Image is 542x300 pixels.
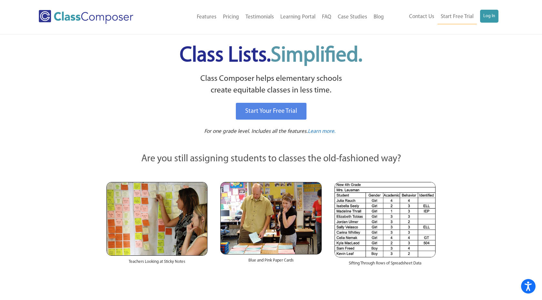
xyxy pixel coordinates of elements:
[106,256,207,271] div: Teachers Looking at Sticky Notes
[335,10,370,24] a: Case Studies
[220,10,242,24] a: Pricing
[277,10,319,24] a: Learning Portal
[335,257,436,273] div: Sifting Through Rows of Spreadsheet Data
[480,10,498,23] a: Log In
[180,45,362,66] span: Class Lists.
[319,10,335,24] a: FAQ
[39,10,133,24] img: Class Composer
[106,152,436,166] p: Are you still assigning students to classes the old-fashioned way?
[220,182,321,254] img: Blue and Pink Paper Cards
[271,45,362,66] span: Simplified.
[308,128,336,136] a: Learn more.
[194,10,220,24] a: Features
[406,10,437,24] a: Contact Us
[242,10,277,24] a: Testimonials
[236,103,306,120] a: Start Your Free Trial
[335,182,436,257] img: Spreadsheets
[437,10,477,24] a: Start Free Trial
[160,10,387,24] nav: Header Menu
[105,73,437,97] p: Class Composer helps elementary schools create equitable classes in less time.
[220,254,321,270] div: Blue and Pink Paper Cards
[308,129,336,134] span: Learn more.
[370,10,387,24] a: Blog
[106,182,207,256] img: Teachers Looking at Sticky Notes
[204,129,308,134] span: For one grade level. Includes all the features.
[387,10,498,24] nav: Header Menu
[245,108,297,114] span: Start Your Free Trial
